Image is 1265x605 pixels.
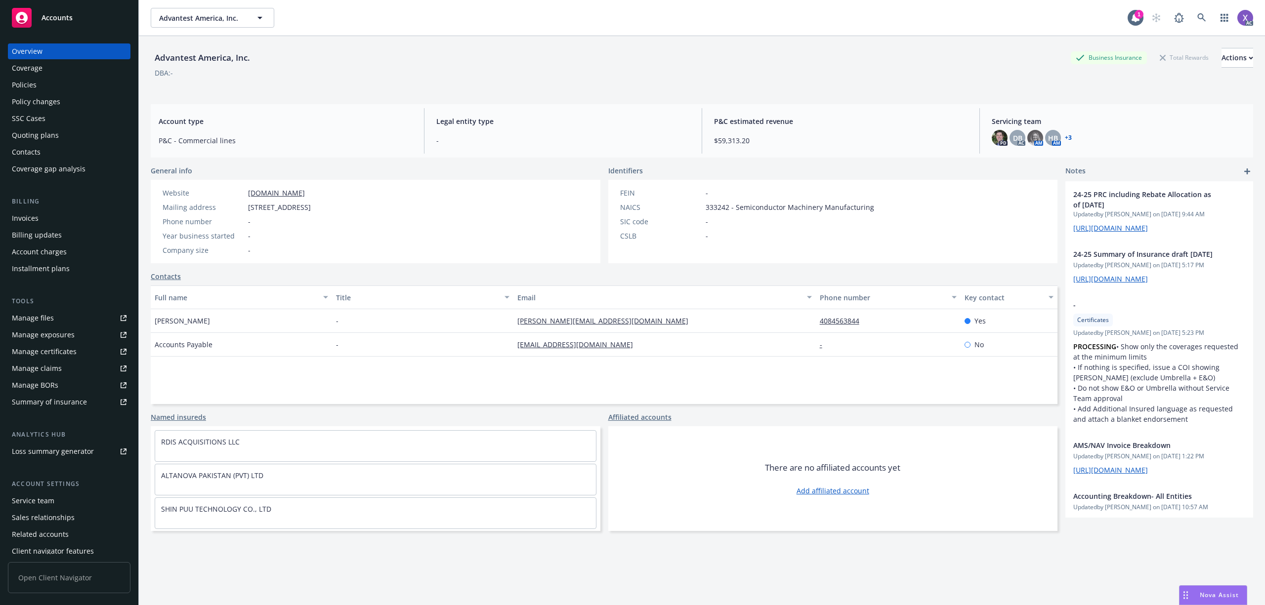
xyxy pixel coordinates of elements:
div: Year business started [163,231,244,241]
a: [PERSON_NAME][EMAIL_ADDRESS][DOMAIN_NAME] [517,316,696,325]
div: Company size [163,245,244,255]
div: Email [517,292,801,303]
span: Servicing team [992,116,1245,126]
button: Full name [151,285,332,309]
span: Accounts Payable [155,339,212,350]
div: 24-25 Summary of Insurance draft [DATE]Updatedby [PERSON_NAME] on [DATE] 5:17 PM[URL][DOMAIN_NAME] [1065,241,1253,292]
a: Accounts [8,4,130,32]
a: Sales relationships [8,510,130,525]
div: Advantest America, Inc. [151,51,254,64]
div: Manage exposures [12,327,75,343]
span: Account type [159,116,412,126]
div: Manage certificates [12,344,77,360]
div: Manage files [12,310,54,326]
span: Certificates [1077,316,1109,324]
div: Billing [8,197,130,206]
a: [URL][DOMAIN_NAME] [1073,465,1148,475]
a: Summary of insurance [8,394,130,410]
a: Switch app [1215,8,1234,28]
div: Key contact [965,292,1043,303]
a: Loss summary generator [8,444,130,459]
span: General info [151,165,192,176]
div: Account charges [12,244,67,260]
div: Policy changes [12,94,60,110]
div: Coverage [12,60,42,76]
span: Accounting Breakdown- All Entities [1073,491,1220,501]
div: Quoting plans [12,127,59,143]
a: 4084563844 [820,316,867,325]
div: Installment plans [12,261,70,277]
span: Open Client Navigator [8,562,130,593]
span: - [706,216,708,227]
div: Actions [1222,48,1253,67]
a: Add affiliated account [797,485,869,496]
div: Coverage gap analysis [12,161,85,177]
span: P&C - Commercial lines [159,135,412,146]
span: Legal entity type [436,116,690,126]
div: Client navigator features [12,543,94,559]
a: Service team [8,493,130,509]
a: Policies [8,77,130,93]
span: - [1073,300,1220,310]
a: Account charges [8,244,130,260]
a: Affiliated accounts [608,412,672,422]
div: Overview [12,43,42,59]
a: add [1241,165,1253,177]
button: Advantest America, Inc. [151,8,274,28]
div: Contacts [12,144,41,160]
span: [PERSON_NAME] [155,316,210,326]
span: 24-25 PRC including Rebate Allocation as of [DATE] [1073,189,1220,210]
span: Updated by [PERSON_NAME] on [DATE] 9:44 AM [1073,210,1245,219]
div: Accounting Breakdown- All EntitiesUpdatedby [PERSON_NAME] on [DATE] 10:57 AM[URL][DOMAIN_NAME] [1065,483,1253,534]
a: Named insureds [151,412,206,422]
img: photo [992,130,1008,146]
span: Updated by [PERSON_NAME] on [DATE] 5:23 PM [1073,328,1245,337]
span: Updated by [PERSON_NAME] on [DATE] 10:57 AM [1073,503,1245,512]
span: There are no affiliated accounts yet [765,462,900,474]
a: [URL][DOMAIN_NAME] [1073,274,1148,283]
a: SSC Cases [8,111,130,126]
div: Phone number [163,216,244,227]
div: Website [163,188,244,198]
div: Total Rewards [1155,51,1214,64]
a: Installment plans [8,261,130,277]
a: Invoices [8,210,130,226]
a: Manage exposures [8,327,130,343]
div: NAICS [620,202,702,212]
a: SHIN PUU TECHNOLOGY CO., LTD [161,504,271,514]
a: Billing updates [8,227,130,243]
span: Identifiers [608,165,643,176]
a: [EMAIL_ADDRESS][DOMAIN_NAME] [517,340,641,349]
span: - [706,188,708,198]
span: Updated by [PERSON_NAME] on [DATE] 1:22 PM [1073,452,1245,461]
a: Related accounts [8,526,130,542]
span: Updated by [PERSON_NAME] on [DATE] 5:17 PM [1073,261,1245,270]
a: Policy changes [8,94,130,110]
span: - [706,231,708,241]
span: P&C estimated revenue [714,116,968,126]
span: [STREET_ADDRESS] [248,202,311,212]
div: Full name [155,292,317,303]
span: - [436,135,690,146]
span: Advantest America, Inc. [159,13,245,23]
div: Service team [12,493,54,509]
p: • Show only the coverages requested at the minimum limits • If nothing is specified, issue a COI ... [1073,341,1245,424]
a: RDIS ACQUISITIONS LLC [161,437,240,446]
div: Sales relationships [12,510,75,525]
div: 1 [1135,8,1143,17]
a: Overview [8,43,130,59]
span: AMS/NAV Invoice Breakdown [1073,440,1220,450]
a: Contacts [151,271,181,282]
div: Manage claims [12,361,62,376]
a: Coverage [8,60,130,76]
span: $59,313.20 [714,135,968,146]
a: Manage files [8,310,130,326]
span: Notes [1065,165,1086,177]
span: HB [1048,133,1058,143]
a: Manage claims [8,361,130,376]
span: Nova Assist [1200,591,1239,599]
a: Manage BORs [8,377,130,393]
a: Quoting plans [8,127,130,143]
div: Analytics hub [8,430,130,440]
div: 24-25 PRC including Rebate Allocation as of [DATE]Updatedby [PERSON_NAME] on [DATE] 9:44 AM[URL][... [1065,181,1253,241]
